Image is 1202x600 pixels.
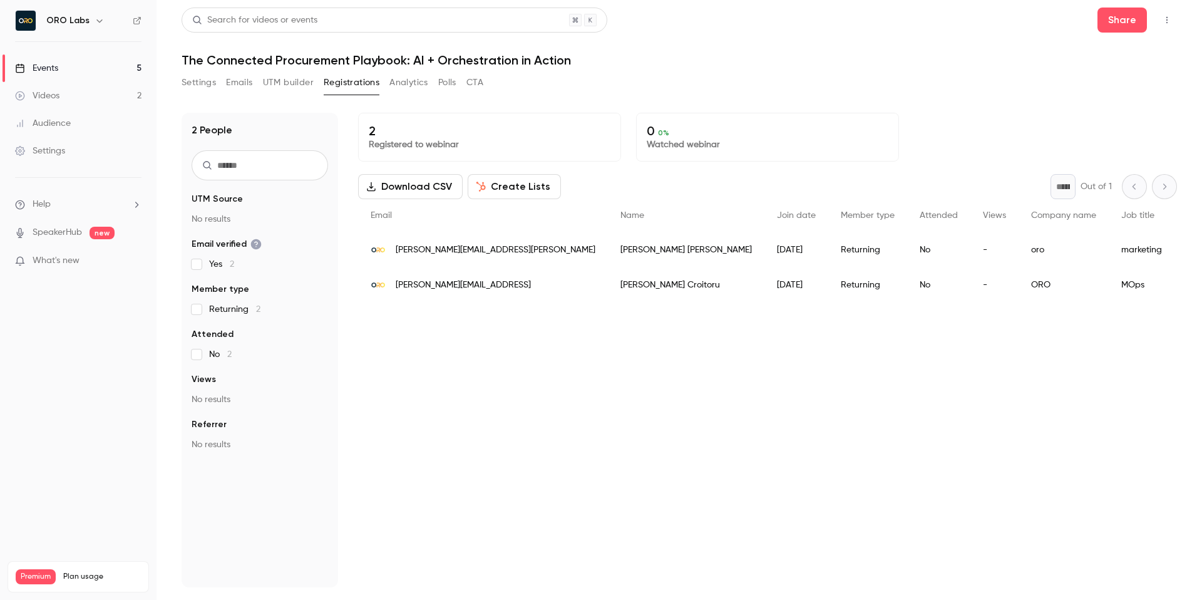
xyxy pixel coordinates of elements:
[192,328,234,341] span: Attended
[907,232,970,267] div: No
[620,211,644,220] span: Name
[324,73,379,93] button: Registrations
[828,232,907,267] div: Returning
[1019,267,1109,303] div: ORO
[15,198,141,211] li: help-dropdown-opener
[16,569,56,584] span: Premium
[468,174,561,199] button: Create Lists
[389,73,428,93] button: Analytics
[358,174,463,199] button: Download CSV
[369,138,610,151] p: Registered to webinar
[182,53,1177,68] h1: The Connected Procurement Playbook: AI + Orchestration in Action
[777,211,816,220] span: Join date
[209,348,232,361] span: No
[33,254,80,267] span: What's new
[126,256,141,267] iframe: Noticeable Trigger
[15,90,59,102] div: Videos
[230,260,234,269] span: 2
[192,14,317,27] div: Search for videos or events
[192,193,243,205] span: UTM Source
[192,123,232,138] h1: 2 People
[396,279,531,292] span: [PERSON_NAME][EMAIL_ADDRESS]
[227,350,232,359] span: 2
[396,244,595,257] span: [PERSON_NAME][EMAIL_ADDRESS][PERSON_NAME]
[192,438,328,451] p: No results
[371,282,386,288] img: orolabs.ai
[764,232,828,267] div: [DATE]
[1109,232,1174,267] div: marketing
[192,373,216,386] span: Views
[1109,267,1174,303] div: MOps
[192,193,328,451] section: facet-groups
[764,267,828,303] div: [DATE]
[1081,180,1112,193] p: Out of 1
[970,232,1019,267] div: -
[828,267,907,303] div: Returning
[841,211,895,220] span: Member type
[369,123,610,138] p: 2
[63,572,141,582] span: Plan usage
[371,247,386,253] img: orolabs.ai
[608,232,764,267] div: [PERSON_NAME] [PERSON_NAME]
[33,226,82,239] a: SpeakerHub
[192,238,262,251] span: Email verified
[1031,211,1096,220] span: Company name
[16,11,36,31] img: ORO Labs
[920,211,958,220] span: Attended
[33,198,51,211] span: Help
[90,227,115,239] span: new
[647,123,888,138] p: 0
[658,128,669,137] span: 0 %
[209,303,260,316] span: Returning
[1019,232,1109,267] div: oro
[907,267,970,303] div: No
[371,211,392,220] span: Email
[182,73,216,93] button: Settings
[46,14,90,27] h6: ORO Labs
[983,211,1006,220] span: Views
[226,73,252,93] button: Emails
[15,145,65,157] div: Settings
[192,393,328,406] p: No results
[192,213,328,225] p: No results
[263,73,314,93] button: UTM builder
[1121,211,1154,220] span: Job title
[192,418,227,431] span: Referrer
[647,138,888,151] p: Watched webinar
[192,283,249,296] span: Member type
[608,267,764,303] div: [PERSON_NAME] Croitoru
[1097,8,1147,33] button: Share
[466,73,483,93] button: CTA
[256,305,260,314] span: 2
[438,73,456,93] button: Polls
[209,258,234,271] span: Yes
[15,62,58,75] div: Events
[15,117,71,130] div: Audience
[970,267,1019,303] div: -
